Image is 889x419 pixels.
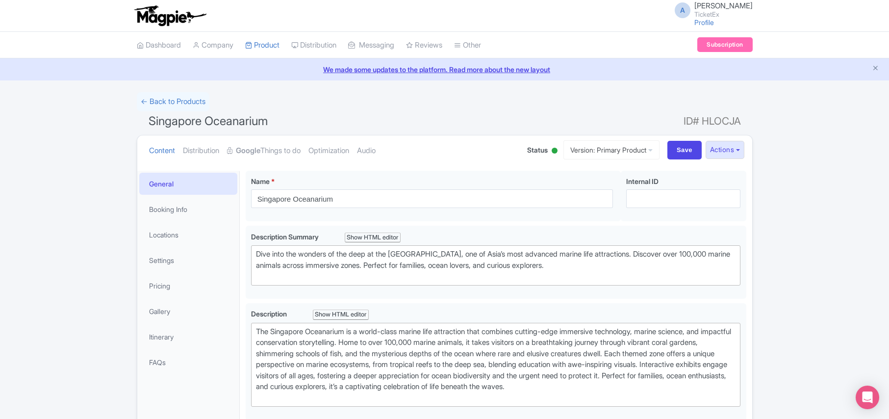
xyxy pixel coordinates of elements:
[149,135,175,166] a: Content
[872,63,879,75] button: Close announcement
[139,198,237,220] a: Booking Info
[308,135,349,166] a: Optimization
[139,326,237,348] a: Itinerary
[550,144,559,159] div: Active
[236,145,260,157] strong: Google
[345,233,401,243] div: Show HTML editor
[6,64,883,75] a: We made some updates to the platform. Read more about the new layout
[256,249,736,282] div: Dive into the wonders of the deep at the [GEOGRAPHIC_DATA], one of Asia’s most advanced marine li...
[137,92,209,111] a: ← Back to Products
[132,5,208,26] img: logo-ab69f6fb50320c5b225c76a69d11143b.png
[291,32,336,59] a: Distribution
[227,135,301,166] a: GoogleThings to do
[706,141,744,159] button: Actions
[251,310,288,318] span: Description
[139,173,237,195] a: General
[563,140,660,159] a: Version: Primary Product
[139,249,237,271] a: Settings
[694,11,753,18] small: TicketEx
[667,141,702,159] input: Save
[694,18,714,26] a: Profile
[313,310,369,320] div: Show HTML editor
[139,351,237,373] a: FAQs
[139,300,237,322] a: Gallery
[454,32,481,59] a: Other
[256,326,736,404] div: The Singapore Oceanarium is a world-class marine life attraction that combines cutting-edge immer...
[149,114,268,128] span: Singapore Oceanarium
[669,2,753,18] a: A [PERSON_NAME] TicketEx
[245,32,279,59] a: Product
[139,224,237,246] a: Locations
[348,32,394,59] a: Messaging
[137,32,181,59] a: Dashboard
[626,177,659,185] span: Internal ID
[251,177,270,185] span: Name
[183,135,219,166] a: Distribution
[694,1,753,10] span: [PERSON_NAME]
[406,32,442,59] a: Reviews
[251,233,320,241] span: Description Summary
[856,386,879,409] div: Open Intercom Messenger
[357,135,376,166] a: Audio
[139,275,237,297] a: Pricing
[675,2,690,18] span: A
[193,32,233,59] a: Company
[527,145,548,155] span: Status
[697,37,752,52] a: Subscription
[684,111,741,131] span: ID# HLOCJA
